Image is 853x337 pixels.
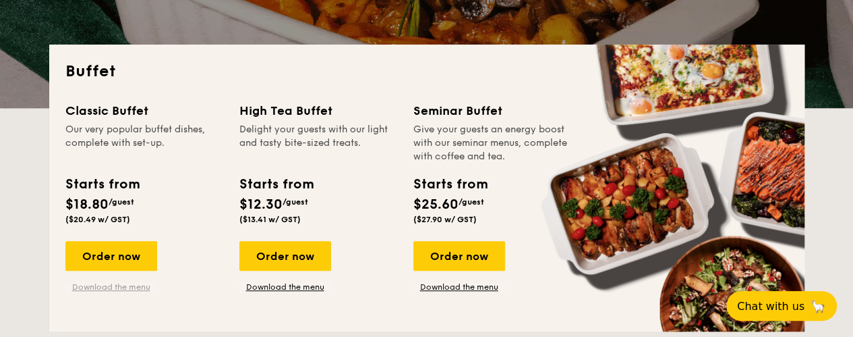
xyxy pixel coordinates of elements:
[726,291,837,321] button: Chat with us🦙
[65,101,223,120] div: Classic Buffet
[65,282,157,292] a: Download the menu
[239,174,313,195] div: Starts from
[459,197,484,207] span: /guest
[239,215,301,224] span: ($13.41 w/ GST)
[413,197,459,213] span: $25.60
[239,282,331,292] a: Download the menu
[283,197,308,207] span: /guest
[413,101,571,120] div: Seminar Buffet
[65,174,139,195] div: Starts from
[65,197,109,213] span: $18.80
[413,282,505,292] a: Download the menu
[413,215,477,224] span: ($27.90 w/ GST)
[109,197,134,207] span: /guest
[239,197,283,213] span: $12.30
[810,299,826,314] span: 🦙
[413,241,505,271] div: Order now
[65,241,157,271] div: Order now
[65,123,223,163] div: Our very popular buffet dishes, complete with set-up.
[239,123,397,163] div: Delight your guests with our light and tasty bite-sized treats.
[413,123,571,163] div: Give your guests an energy boost with our seminar menus, complete with coffee and tea.
[413,174,487,195] div: Starts from
[239,101,397,120] div: High Tea Buffet
[65,215,130,224] span: ($20.49 w/ GST)
[737,300,804,313] span: Chat with us
[239,241,331,271] div: Order now
[65,61,788,82] h2: Buffet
